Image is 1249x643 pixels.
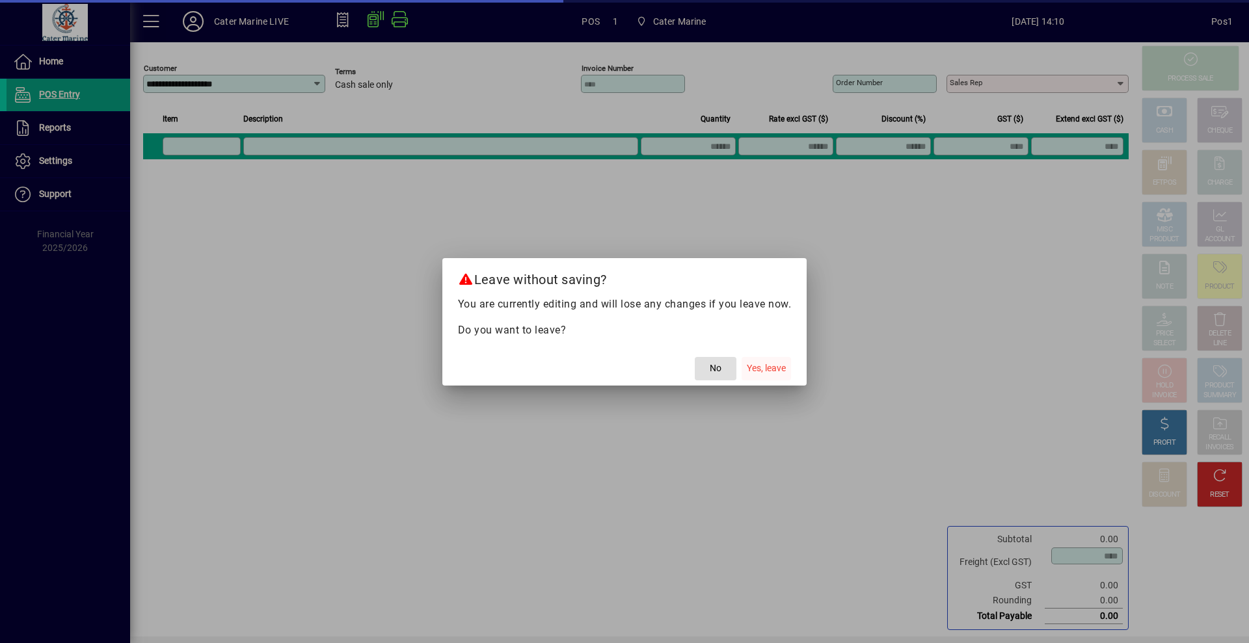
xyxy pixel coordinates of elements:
p: Do you want to leave? [458,322,792,338]
h2: Leave without saving? [442,258,807,296]
span: Yes, leave [747,361,786,375]
span: No [710,361,721,375]
p: You are currently editing and will lose any changes if you leave now. [458,296,792,312]
button: No [695,357,736,380]
button: Yes, leave [742,357,791,380]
